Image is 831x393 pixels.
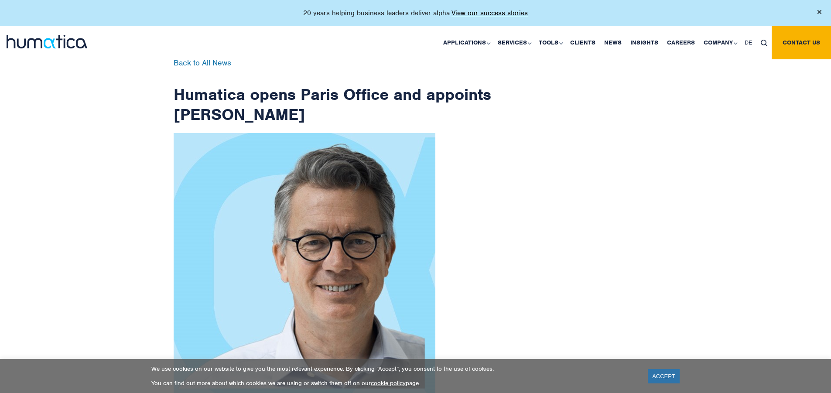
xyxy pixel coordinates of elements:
p: We use cookies on our website to give you the most relevant experience. By clicking “Accept”, you... [151,365,637,372]
a: DE [740,26,756,59]
a: cookie policy [371,379,406,387]
a: ACCEPT [648,369,680,383]
a: View our success stories [451,9,528,17]
p: 20 years helping business leaders deliver alpha. [303,9,528,17]
a: Applications [439,26,493,59]
a: Back to All News [174,58,231,68]
a: Insights [626,26,663,59]
p: You can find out more about which cookies we are using or switch them off on our page. [151,379,637,387]
a: Careers [663,26,699,59]
span: DE [745,39,752,46]
img: search_icon [761,40,767,46]
a: Contact us [772,26,831,59]
a: Clients [566,26,600,59]
a: Tools [534,26,566,59]
img: logo [7,35,87,48]
a: Company [699,26,740,59]
h1: Humatica opens Paris Office and appoints [PERSON_NAME] [174,59,492,124]
a: News [600,26,626,59]
a: Services [493,26,534,59]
